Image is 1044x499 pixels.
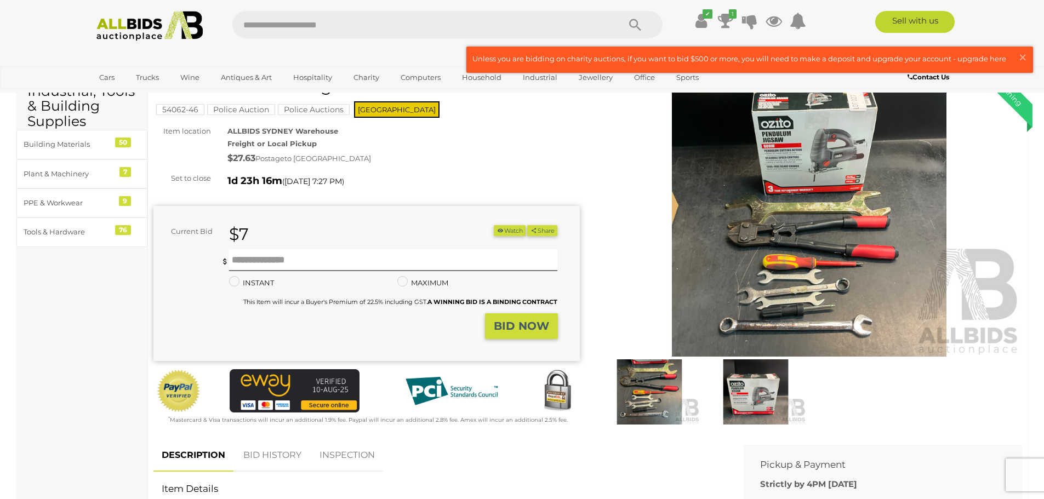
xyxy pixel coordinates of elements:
a: Building Materials 50 [16,130,147,159]
a: 1 [717,11,734,31]
div: 7 [119,167,131,177]
a: Office [627,68,662,87]
b: A WINNING BID IS A BINDING CONTRACT [427,298,557,306]
h2: Industrial, Tools & Building Supplies [27,84,136,129]
i: ✔ [703,9,712,19]
span: [DATE] 7:27 PM [284,176,342,186]
div: Set to close [145,172,219,185]
div: 50 [115,137,131,147]
div: PPE & Workwear [24,197,114,209]
a: DESCRIPTION [153,439,233,472]
a: Sell with us [875,11,955,33]
h2: Pickup & Payment [760,460,989,470]
mark: Police Auction [207,104,275,115]
mark: Police Auctions [278,104,350,115]
a: Household [455,68,509,87]
span: × [1018,47,1028,68]
a: ✔ [693,11,710,31]
strong: ALLBIDS SYDNEY Warehouse [227,127,338,135]
strong: BID NOW [494,319,549,332]
a: PPE & Workwear 9 [16,188,147,217]
a: BID HISTORY [235,439,310,472]
a: Contact Us [908,71,952,83]
span: to [GEOGRAPHIC_DATA] [284,154,371,163]
button: Watch [494,225,526,237]
span: ( ) [282,177,344,186]
img: OZITO Pendulum Jigsaw & Assorted Hand Tools [596,82,1023,357]
div: Postage [227,151,580,167]
i: 1 [729,9,737,19]
button: BID NOW [485,313,558,339]
b: Contact Us [908,73,949,81]
a: [GEOGRAPHIC_DATA] [92,87,184,105]
a: Wine [173,68,207,87]
small: This Item will incur a Buyer's Premium of 22.5% including GST. [243,298,557,306]
a: Tools & Hardware 76 [16,217,147,246]
div: 76 [115,225,131,235]
img: OZITO Pendulum Jigsaw & Assorted Hand Tools [705,359,806,425]
label: INSTANT [229,277,274,289]
img: Secured by Rapid SSL [535,369,579,413]
div: Building Materials [24,138,114,151]
a: INSPECTION [311,439,383,472]
a: Plant & Machinery 7 [16,159,147,188]
div: Tools & Hardware [24,226,114,238]
div: Current Bid [153,225,221,238]
a: Police Auctions [278,105,350,114]
div: Winning [982,66,1032,116]
img: PCI DSS compliant [397,369,506,413]
div: Plant & Machinery [24,168,114,180]
a: Jewellery [572,68,620,87]
span: [GEOGRAPHIC_DATA] [354,101,440,118]
strong: $7 [229,224,249,244]
a: Trucks [129,68,166,87]
button: Search [608,11,663,38]
a: Sports [669,68,706,87]
div: Item location [145,125,219,137]
a: 54062-46 [156,105,204,114]
label: MAXIMUM [397,277,448,289]
small: Mastercard & Visa transactions will incur an additional 1.9% fee. Paypal will incur an additional... [168,416,568,423]
a: Police Auction [207,105,275,114]
img: OZITO Pendulum Jigsaw & Assorted Hand Tools [599,359,700,425]
b: Strictly by 4PM [DATE] [760,479,857,489]
a: Charity [346,68,386,87]
h2: Item Details [162,484,719,494]
button: Share [527,225,557,237]
strong: 1d 23h 16m [227,175,282,187]
a: Hospitality [286,68,339,87]
img: Official PayPal Seal [156,369,201,413]
mark: 54062-46 [156,104,204,115]
strong: Freight or Local Pickup [227,139,317,148]
li: Watch this item [494,225,526,237]
a: Cars [92,68,122,87]
a: Computers [393,68,448,87]
a: Industrial [516,68,564,87]
img: eWAY Payment Gateway [230,369,360,412]
img: Allbids.com.au [90,11,209,41]
strong: $27.63 [227,153,255,163]
h1: OZITO Pendulum Jigsaw & Assorted Hand Tools [159,77,577,95]
a: Antiques & Art [214,68,279,87]
div: 9 [119,196,131,206]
